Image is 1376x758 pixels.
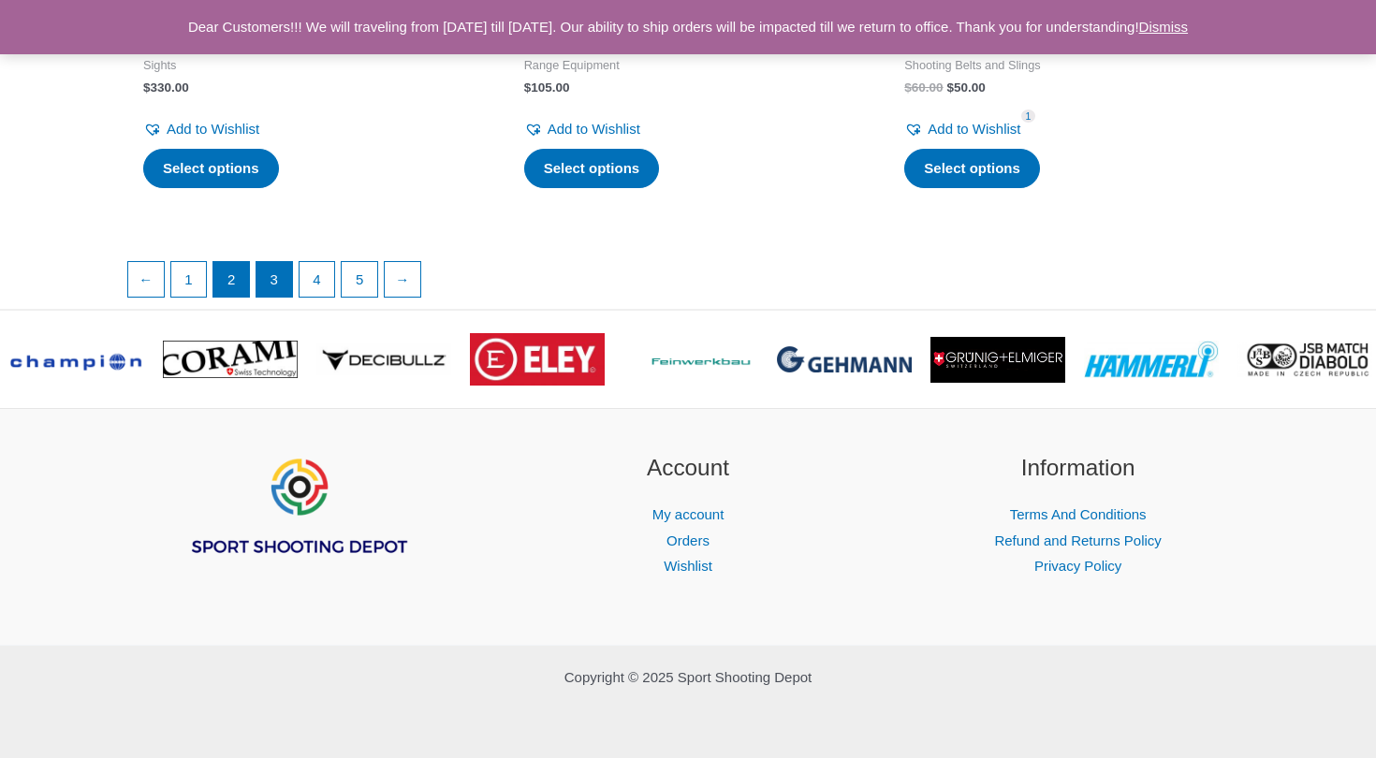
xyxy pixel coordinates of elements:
a: Select options for “MEC Achilles” [524,149,660,188]
nav: Information [906,502,1250,580]
span: Page 2 [213,262,249,298]
a: Add to Wishlist [524,116,640,142]
a: Dismiss [1139,19,1189,35]
span: Sights [143,58,472,74]
span: $ [143,80,151,95]
span: Add to Wishlist [928,121,1020,137]
span: $ [946,80,954,95]
a: Add to Wishlist [143,116,259,142]
a: Privacy Policy [1034,558,1121,574]
a: Page 5 [342,262,377,298]
span: Shooting Belts and Slings [904,58,1233,74]
a: ← [128,262,164,298]
aside: Footer Widget 2 [517,451,860,579]
aside: Footer Widget 1 [126,451,470,603]
h2: Account [517,451,860,486]
p: Copyright © 2025 Sport Shooting Depot [126,664,1250,691]
bdi: 60.00 [904,80,943,95]
a: Orders [666,532,710,548]
a: Select options for “Duplex Vario” [143,149,279,188]
span: Add to Wishlist [167,121,259,137]
bdi: 50.00 [946,80,985,95]
nav: Account [517,502,860,580]
bdi: 105.00 [524,80,570,95]
a: Refund and Returns Policy [994,532,1161,548]
a: Page 4 [300,262,335,298]
span: $ [904,80,912,95]
span: 1 [1021,109,1036,124]
a: Wishlist [664,558,712,574]
a: → [385,262,420,298]
bdi: 330.00 [143,80,189,95]
span: Range Equipment [524,58,853,74]
a: Page 1 [171,262,207,298]
span: $ [524,80,532,95]
a: Add to Wishlist [904,116,1020,142]
nav: Product Pagination [126,261,1250,308]
img: brand logo [470,333,605,386]
a: Page 3 [256,262,292,298]
a: Select options for “MEC Vario Loop (pistol belt)” [904,149,1040,188]
a: My account [652,506,725,522]
aside: Footer Widget 3 [906,451,1250,579]
a: Terms And Conditions [1010,506,1147,522]
h2: Information [906,451,1250,486]
span: Add to Wishlist [548,121,640,137]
